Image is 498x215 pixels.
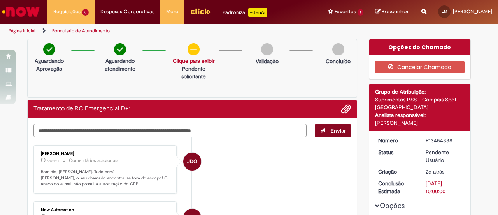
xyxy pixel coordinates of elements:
[372,179,420,195] dt: Conclusão Estimada
[223,8,267,17] div: Padroniza
[190,5,211,17] img: click_logo_yellow_360x200.png
[358,9,363,16] span: 1
[442,9,447,14] span: LM
[375,111,465,119] div: Analista responsável:
[453,8,492,15] span: [PERSON_NAME]
[426,168,462,176] div: 27/08/2025 21:00:28
[41,151,170,156] div: [PERSON_NAME]
[31,57,67,73] p: Aguardando Aprovação
[6,24,326,38] ul: Trilhas de página
[315,124,351,137] button: Enviar
[102,57,138,73] p: Aguardando atendimento
[335,8,356,16] span: Favoritos
[426,168,444,175] time: 27/08/2025 21:00:28
[47,158,59,163] span: 6h atrás
[33,105,131,112] h2: Tratamento de RC Emergencial D+1 Histórico de tíquete
[372,148,420,156] dt: Status
[41,169,170,187] p: Bom dia, [PERSON_NAME]. Tudo bem? [PERSON_NAME], o seu chamado encontra-se fora do escopo! O anex...
[341,104,351,114] button: Adicionar anexos
[173,65,215,80] p: Pendente solicitante
[375,96,465,111] div: Suprimentos PSS - Compras Spot [GEOGRAPHIC_DATA]
[47,158,59,163] time: 29/08/2025 11:04:35
[261,43,273,55] img: img-circle-grey.png
[173,57,215,64] a: Clique para exibir
[43,43,55,55] img: check-circle-green.png
[188,43,200,55] img: circle-minus.png
[372,168,420,176] dt: Criação
[426,137,462,144] div: R13454338
[53,8,81,16] span: Requisições
[375,88,465,96] div: Grupo de Atribuição:
[41,208,170,212] div: Now Automation
[326,57,351,65] p: Concluído
[82,9,89,16] span: 3
[1,4,41,20] img: ServiceNow
[426,168,444,175] span: 2d atrás
[248,8,267,17] p: +GenAi
[332,43,344,55] img: img-circle-grey.png
[375,119,465,127] div: [PERSON_NAME]
[52,28,110,34] a: Formulário de Atendimento
[382,8,410,15] span: Rascunhos
[369,39,471,55] div: Opções do Chamado
[375,8,410,16] a: Rascunhos
[375,61,465,73] button: Cancelar Chamado
[100,8,154,16] span: Despesas Corporativas
[426,179,462,195] div: [DATE] 10:00:00
[183,153,201,171] div: Jessica de Oliveira Parenti
[69,157,119,164] small: Comentários adicionais
[166,8,178,16] span: More
[426,148,462,164] div: Pendente Usuário
[187,152,197,171] span: JDO
[9,28,35,34] a: Página inicial
[114,43,126,55] img: check-circle-green.png
[331,127,346,134] span: Enviar
[33,124,307,137] textarea: Digite sua mensagem aqui...
[372,137,420,144] dt: Número
[256,57,279,65] p: Validação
